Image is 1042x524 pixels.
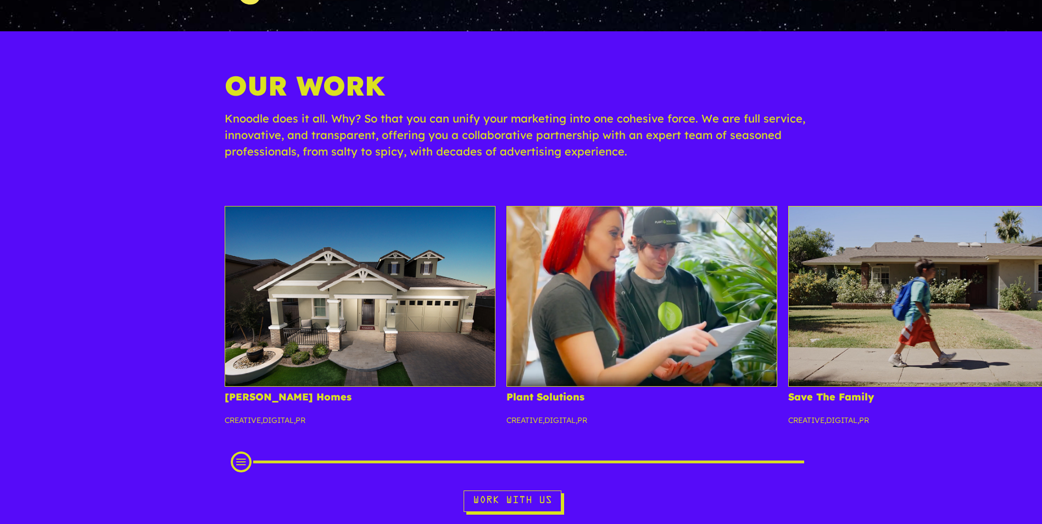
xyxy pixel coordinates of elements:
p: , , [225,414,495,435]
a: Plant Solutions [506,391,584,403]
a: Creative [506,415,543,425]
h1: Our Work [225,70,818,111]
p: , , [506,414,777,435]
a: Digital [826,415,857,425]
a: Digital [263,415,294,425]
a: Save The Family [788,391,874,403]
a: Work With Us [464,490,561,512]
a: Creative [225,415,261,425]
a: PR [296,415,305,425]
p: Knoodle does it all. Why? So that you can unify your marketing into one cohesive force. We are fu... [225,110,818,171]
a: [PERSON_NAME] Homes [225,391,352,403]
a: PR [577,415,587,425]
a: Digital [544,415,576,425]
a: Creative [788,415,824,425]
div: Scroll Projects [241,456,801,467]
a: PR [859,415,869,425]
